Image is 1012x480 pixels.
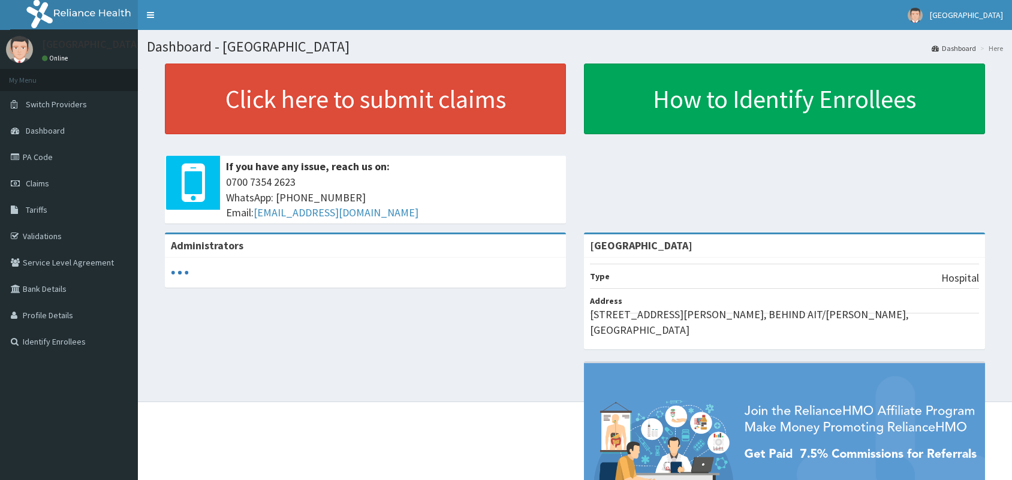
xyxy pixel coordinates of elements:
span: 0700 7354 2623 WhatsApp: [PHONE_NUMBER] Email: [226,174,560,221]
a: [EMAIL_ADDRESS][DOMAIN_NAME] [254,206,418,219]
a: How to Identify Enrollees [584,64,985,134]
svg: audio-loading [171,264,189,282]
p: [STREET_ADDRESS][PERSON_NAME], BEHIND AIT/[PERSON_NAME], [GEOGRAPHIC_DATA] [590,307,979,337]
b: Address [590,295,622,306]
p: Hospital [941,270,979,286]
li: Here [977,43,1003,53]
span: Tariffs [26,204,47,215]
b: Administrators [171,239,243,252]
span: Switch Providers [26,99,87,110]
strong: [GEOGRAPHIC_DATA] [590,239,692,252]
p: [GEOGRAPHIC_DATA] [42,39,141,50]
b: Type [590,271,610,282]
img: User Image [908,8,923,23]
span: [GEOGRAPHIC_DATA] [930,10,1003,20]
span: Claims [26,178,49,189]
a: Click here to submit claims [165,64,566,134]
h1: Dashboard - [GEOGRAPHIC_DATA] [147,39,1003,55]
img: User Image [6,36,33,63]
a: Online [42,54,71,62]
b: If you have any issue, reach us on: [226,159,390,173]
span: Dashboard [26,125,65,136]
a: Dashboard [932,43,976,53]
